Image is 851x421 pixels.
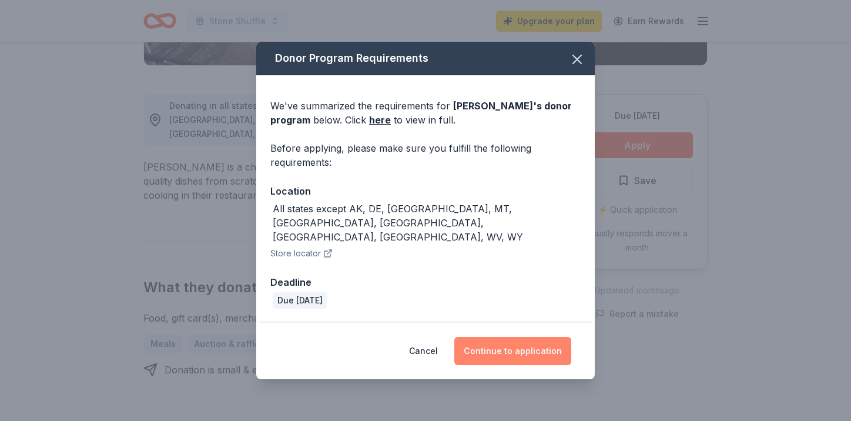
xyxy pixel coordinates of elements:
[270,246,333,260] button: Store locator
[273,292,327,309] div: Due [DATE]
[409,337,438,365] button: Cancel
[369,113,391,127] a: here
[270,141,581,169] div: Before applying, please make sure you fulfill the following requirements:
[273,202,581,244] div: All states except AK, DE, [GEOGRAPHIC_DATA], MT, [GEOGRAPHIC_DATA], [GEOGRAPHIC_DATA], [GEOGRAPHI...
[270,99,581,127] div: We've summarized the requirements for below. Click to view in full.
[454,337,571,365] button: Continue to application
[270,275,581,290] div: Deadline
[256,42,595,75] div: Donor Program Requirements
[270,183,581,199] div: Location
